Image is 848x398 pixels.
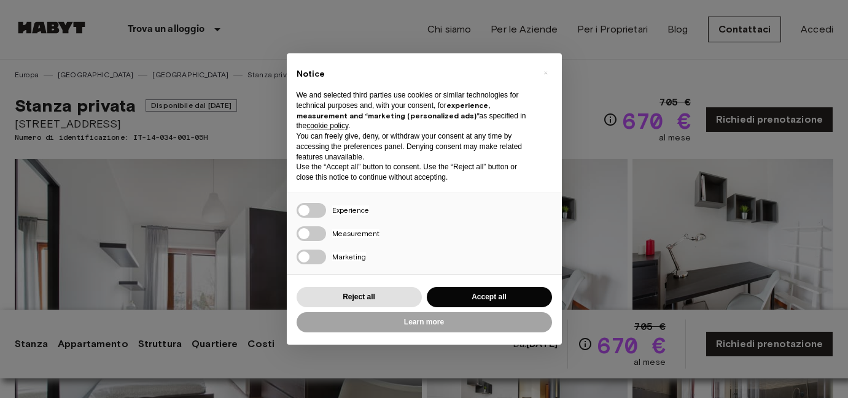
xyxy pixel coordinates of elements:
[427,287,552,307] button: Accept all
[297,68,532,80] h2: Notice
[297,90,532,131] p: We and selected third parties use cookies or similar technologies for technical purposes and, wit...
[297,162,532,183] p: Use the “Accept all” button to consent. Use the “Reject all” button or close this notice to conti...
[297,312,552,332] button: Learn more
[536,63,556,83] button: Close this notice
[297,131,532,162] p: You can freely give, deny, or withdraw your consent at any time by accessing the preferences pane...
[297,287,422,307] button: Reject all
[297,101,490,120] strong: experience, measurement and “marketing (personalized ads)”
[332,229,379,238] span: Measurement
[332,252,366,261] span: Marketing
[543,66,548,80] span: ×
[306,121,348,130] a: cookie policy
[332,205,369,215] span: Experience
